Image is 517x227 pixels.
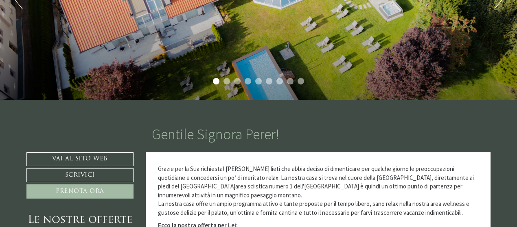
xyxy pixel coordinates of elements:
h1: Gentile Signora Perer! [152,126,279,143]
p: Grazie per la Sua richiesta! [PERSON_NAME] lieti che abbia deciso di dimenticare per qualche gior... [158,164,479,217]
small: 09:58 [12,38,108,43]
div: Montis – Active Nature Spa [12,23,108,29]
div: martedì [144,6,177,19]
a: Scrivici [26,168,134,182]
div: Buon giorno, come possiamo aiutarla? [6,22,112,45]
a: Prenota ora [26,184,134,199]
a: Vai al sito web [26,152,134,166]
